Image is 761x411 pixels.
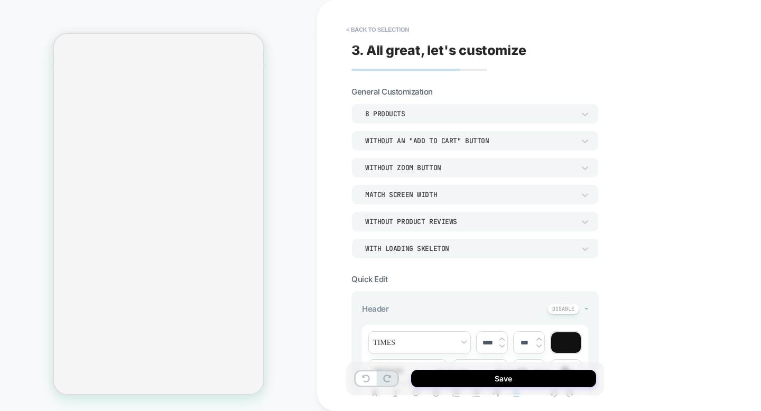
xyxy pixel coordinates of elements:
span: Header [362,304,388,314]
span: font [369,332,470,353]
div: Without Zoom Button [365,163,574,172]
span: transform [514,360,544,381]
div: 8 Products [365,109,574,118]
img: down [536,344,542,348]
span: 3. All great, let's customize [351,42,526,58]
img: up [499,337,505,341]
img: down [499,344,505,348]
img: up [536,337,542,341]
div: Without Product Reviews [365,217,574,226]
span: - [584,303,588,313]
span: General Customization [351,87,433,97]
div: WITH LOADING SKELETON [365,244,574,253]
span: fontWeight [369,360,447,381]
div: Match Screen Width [365,190,574,199]
button: Save [411,370,596,387]
span: Quick Edit [351,274,387,284]
div: Without an "add to cart" button [365,136,574,145]
button: < Back to selection [341,21,414,38]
